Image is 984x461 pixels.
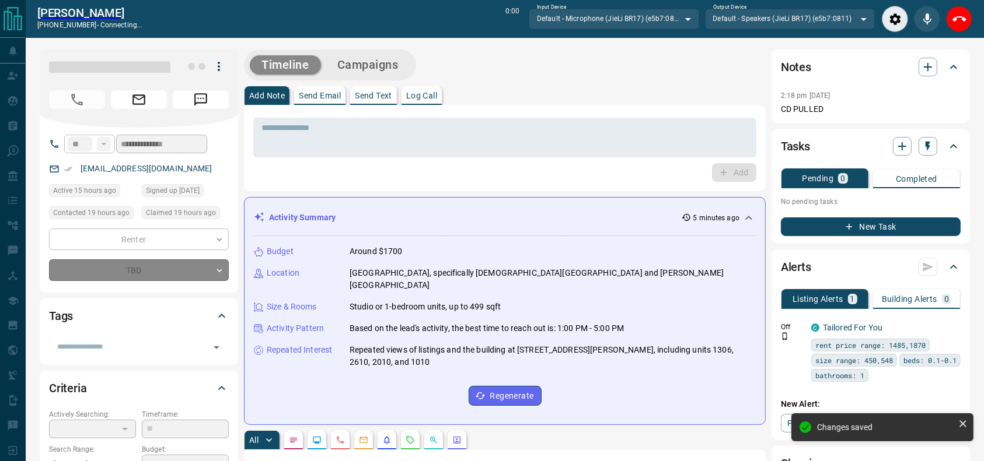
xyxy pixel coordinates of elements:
div: Mon Aug 18 2025 [49,206,136,223]
span: connecting... [100,21,142,29]
div: Tasks [781,132,961,160]
h2: Notes [781,58,811,76]
label: Output Device [713,3,746,11]
h2: Tags [49,307,73,325]
p: New Alert: [781,398,961,410]
p: Repeated views of listings and the building at [STREET_ADDRESS][PERSON_NAME], including units 130... [350,344,756,368]
div: Default - Microphone (JieLi BR17) (e5b7:0811) [529,9,699,29]
svg: Agent Actions [452,435,462,445]
p: 1 [850,295,855,303]
p: 0:00 [505,6,519,32]
div: condos.ca [811,323,819,332]
p: Studio or 1-bedroom units, up to 499 sqft [350,301,501,313]
p: Send Text [355,92,392,100]
svg: Notes [289,435,298,445]
p: 0 [840,174,845,182]
p: Add Note [249,92,285,100]
p: Budget: [142,444,229,455]
p: Search Range: [49,444,136,455]
span: rent price range: 1485,1870 [815,339,926,351]
p: Actively Searching: [49,409,136,420]
p: Building Alerts [882,295,937,303]
div: TBD [49,259,229,281]
span: Signed up [DATE] [146,185,200,196]
button: Open [208,339,225,356]
svg: Listing Alerts [382,435,392,445]
p: Completed [896,175,937,183]
div: Sun Feb 23 2025 [142,184,229,200]
h2: Criteria [49,379,87,397]
div: Mon Aug 18 2025 [142,206,229,223]
p: [PHONE_NUMBER] - [37,20,142,30]
p: Off [781,322,804,332]
span: Message [173,90,229,109]
div: Default - Speakers (JieLi BR17) (e5b7:0811) [705,9,875,29]
h2: Alerts [781,258,811,276]
p: Activity Pattern [267,322,324,335]
div: End Call [946,6,972,32]
span: Contacted 19 hours ago [53,207,130,219]
svg: Calls [336,435,345,445]
p: CD PULLED [781,103,961,115]
span: size range: 450,548 [815,354,893,366]
button: New Task [781,217,961,236]
span: Active 15 hours ago [53,185,116,196]
span: Email [111,90,167,109]
p: No pending tasks [781,193,961,210]
h2: Tasks [781,137,810,156]
p: Location [267,267,299,279]
p: [GEOGRAPHIC_DATA], specifically [DEMOGRAPHIC_DATA][GEOGRAPHIC_DATA] and [PERSON_NAME][GEOGRAPHIC_... [350,267,756,291]
span: Claimed 19 hours ago [146,207,216,219]
p: Based on the lead's activity, the best time to reach out is: 1:00 PM - 5:00 PM [350,322,624,335]
div: Mon Aug 18 2025 [49,184,136,200]
p: Log Call [406,92,437,100]
a: [PERSON_NAME] [37,6,142,20]
p: Around $1700 [350,245,403,258]
svg: Opportunities [429,435,438,445]
a: [EMAIL_ADDRESS][DOMAIN_NAME] [81,164,212,173]
p: 0 [944,295,949,303]
label: Input Device [537,3,567,11]
a: Tailored For You [823,323,882,332]
p: Budget [267,245,294,258]
span: Call [49,90,105,109]
div: Mute [914,6,940,32]
svg: Push Notification Only [781,332,789,340]
svg: Lead Browsing Activity [312,435,322,445]
p: All [249,436,259,444]
button: Campaigns [326,55,410,75]
p: 2:18 pm [DATE] [781,92,831,100]
div: Tags [49,302,229,330]
svg: Email Verified [64,165,72,173]
div: Criteria [49,374,229,402]
p: Timeframe: [142,409,229,420]
div: Renter [49,228,229,250]
span: bathrooms: 1 [815,369,864,381]
button: Timeline [250,55,321,75]
button: Regenerate [469,386,542,406]
p: Pending [802,174,833,182]
span: beds: 0.1-0.1 [903,354,957,366]
div: Activity Summary5 minutes ago [254,207,756,228]
div: Notes [781,53,961,81]
div: Changes saved [817,423,954,432]
p: 5 minutes ago [693,213,739,223]
div: Audio Settings [882,6,908,32]
p: Size & Rooms [267,301,317,313]
div: Alerts [781,253,961,281]
a: Property [781,414,841,432]
p: Listing Alerts [793,295,843,303]
p: Send Email [299,92,341,100]
svg: Requests [406,435,415,445]
p: Activity Summary [269,212,336,224]
p: Repeated Interest [267,344,332,356]
svg: Emails [359,435,368,445]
